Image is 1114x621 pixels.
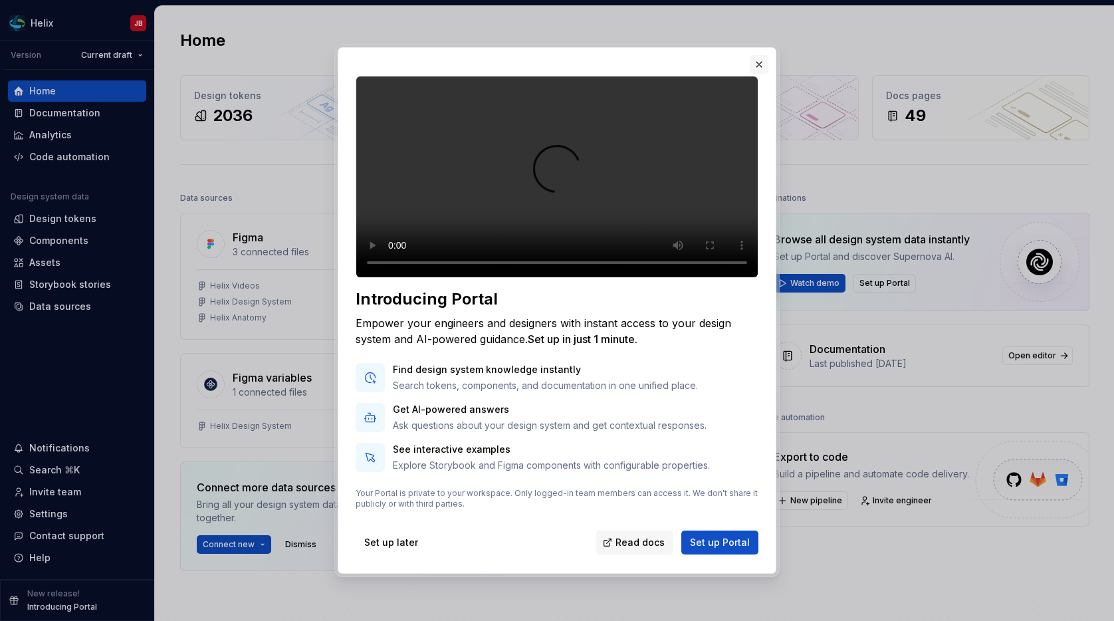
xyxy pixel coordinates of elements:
p: Find design system knowledge instantly [393,363,698,376]
p: Your Portal is private to your workspace. Only logged-in team members can access it. We don't sha... [356,488,758,509]
span: Read docs [615,536,665,549]
span: Set up Portal [690,536,750,549]
span: Set up later [364,536,418,549]
p: Ask questions about your design system and get contextual responses. [393,419,707,432]
p: See interactive examples [393,443,710,456]
div: Empower your engineers and designers with instant access to your design system and AI-powered gui... [356,315,758,347]
button: Set up later [356,531,427,555]
p: Explore Storybook and Figma components with configurable properties. [393,459,710,472]
div: Introducing Portal [356,289,758,310]
span: Set up in just 1 minute. [528,332,637,346]
button: Set up Portal [681,531,758,555]
p: Get AI-powered answers [393,403,707,416]
p: Search tokens, components, and documentation in one unified place. [393,379,698,392]
a: Read docs [596,531,673,555]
